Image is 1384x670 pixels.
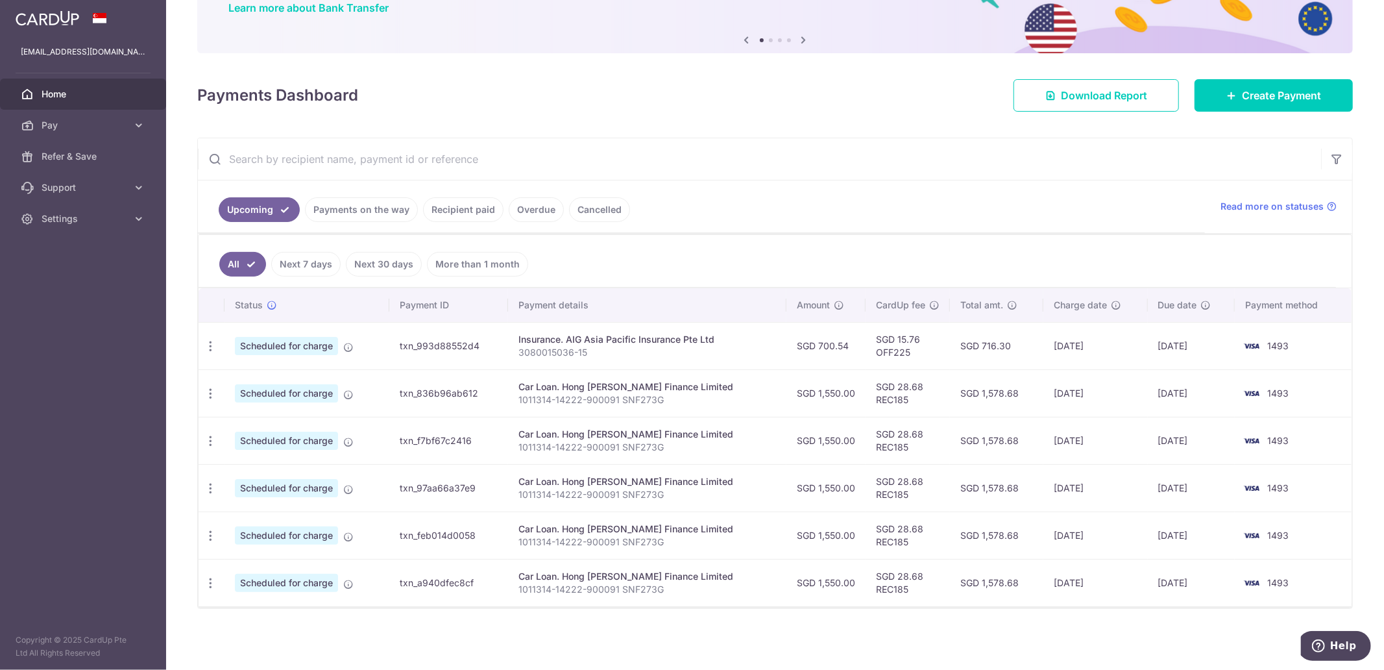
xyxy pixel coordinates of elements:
span: Scheduled for charge [235,337,338,355]
a: Recipient paid [423,197,504,222]
th: Payment ID [389,288,508,322]
td: [DATE] [1148,464,1235,512]
p: 1011314-14222-900091 SNF273G [518,583,776,596]
a: More than 1 month [427,252,528,277]
img: Bank Card [1239,480,1265,496]
div: Car Loan. Hong [PERSON_NAME] Finance Limited [518,380,776,393]
span: Charge date [1054,299,1107,312]
td: SGD 1,550.00 [786,464,866,512]
a: Upcoming [219,197,300,222]
p: 1011314-14222-900091 SNF273G [518,441,776,454]
div: Car Loan. Hong [PERSON_NAME] Finance Limited [518,570,776,583]
th: Payment details [508,288,786,322]
a: Overdue [509,197,564,222]
img: Bank Card [1239,338,1265,354]
a: Cancelled [569,197,630,222]
span: Home [42,88,127,101]
div: Insurance. AIG Asia Pacific Insurance Pte Ltd [518,333,776,346]
td: txn_f7bf67c2416 [389,417,508,464]
span: Scheduled for charge [235,384,338,403]
td: txn_97aa66a37e9 [389,464,508,512]
td: SGD 1,578.68 [950,559,1043,606]
img: CardUp [16,10,79,26]
td: SGD 15.76 OFF225 [866,322,950,369]
span: 1493 [1267,530,1289,541]
div: Car Loan. Hong [PERSON_NAME] Finance Limited [518,428,776,441]
span: Pay [42,119,127,132]
span: CardUp fee [876,299,925,312]
a: All [219,252,266,277]
h4: Payments Dashboard [197,84,358,107]
td: txn_a940dfec8cf [389,559,508,606]
p: 1011314-14222-900091 SNF273G [518,393,776,406]
td: txn_993d88552d4 [389,322,508,369]
span: Refer & Save [42,150,127,163]
div: Car Loan. Hong [PERSON_NAME] Finance Limited [518,475,776,488]
span: Support [42,181,127,194]
span: 1493 [1267,435,1289,446]
td: [DATE] [1148,369,1235,417]
a: Payments on the way [305,197,418,222]
span: Scheduled for charge [235,527,338,545]
a: Next 7 days [271,252,341,277]
td: [DATE] [1148,559,1235,606]
span: Due date [1158,299,1197,312]
td: [DATE] [1148,512,1235,559]
span: Scheduled for charge [235,479,338,497]
img: Bank Card [1239,528,1265,543]
td: SGD 28.68 REC185 [866,512,950,559]
span: Scheduled for charge [235,574,338,592]
p: [EMAIL_ADDRESS][DOMAIN_NAME] [21,45,145,58]
span: Settings [42,212,127,225]
th: Payment method [1235,288,1352,322]
td: [DATE] [1043,464,1148,512]
p: 1011314-14222-900091 SNF273G [518,536,776,549]
span: Download Report [1061,88,1147,103]
td: txn_feb014d0058 [389,512,508,559]
iframe: Opens a widget where you can find more information [1301,631,1371,664]
span: Read more on statuses [1220,200,1324,213]
td: [DATE] [1043,322,1148,369]
td: SGD 700.54 [786,322,866,369]
a: Learn more about Bank Transfer [228,1,389,14]
td: SGD 1,550.00 [786,417,866,464]
div: Car Loan. Hong [PERSON_NAME] Finance Limited [518,523,776,536]
td: SGD 28.68 REC185 [866,369,950,417]
td: SGD 716.30 [950,322,1043,369]
p: 1011314-14222-900091 SNF273G [518,488,776,501]
td: SGD 1,550.00 [786,512,866,559]
span: 1493 [1267,388,1289,399]
span: Scheduled for charge [235,432,338,450]
td: SGD 1,578.68 [950,417,1043,464]
a: Read more on statuses [1220,200,1337,213]
span: Amount [797,299,830,312]
td: [DATE] [1148,417,1235,464]
span: 1493 [1267,340,1289,351]
td: SGD 1,578.68 [950,464,1043,512]
td: SGD 28.68 REC185 [866,559,950,606]
span: 1493 [1267,577,1289,588]
td: txn_836b96ab612 [389,369,508,417]
img: Bank Card [1239,575,1265,591]
td: SGD 1,578.68 [950,512,1043,559]
input: Search by recipient name, payment id or reference [198,138,1321,180]
td: SGD 1,550.00 [786,559,866,606]
a: Next 30 days [346,252,422,277]
span: Create Payment [1242,88,1321,103]
img: Bank Card [1239,433,1265,449]
td: [DATE] [1043,417,1148,464]
a: Create Payment [1195,79,1353,112]
td: [DATE] [1043,512,1148,559]
td: [DATE] [1043,369,1148,417]
td: [DATE] [1148,322,1235,369]
td: [DATE] [1043,559,1148,606]
td: SGD 28.68 REC185 [866,417,950,464]
td: SGD 1,550.00 [786,369,866,417]
span: 1493 [1267,482,1289,493]
img: Bank Card [1239,386,1265,401]
span: Status [235,299,263,312]
span: Total amt. [960,299,1003,312]
td: SGD 28.68 REC185 [866,464,950,512]
a: Download Report [1014,79,1179,112]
